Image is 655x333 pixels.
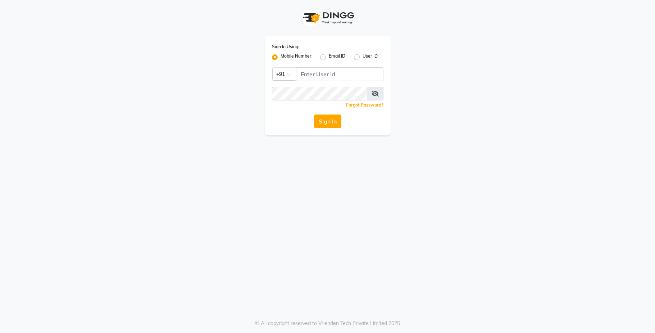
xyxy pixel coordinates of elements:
label: Mobile Number [281,53,311,62]
label: Sign In Using: [272,44,299,50]
a: Forgot Password? [346,102,383,108]
label: Email ID [329,53,345,62]
img: logo1.svg [299,7,356,28]
input: Username [272,87,367,100]
button: Sign In [314,114,341,128]
input: Username [296,67,383,81]
label: User ID [363,53,378,62]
